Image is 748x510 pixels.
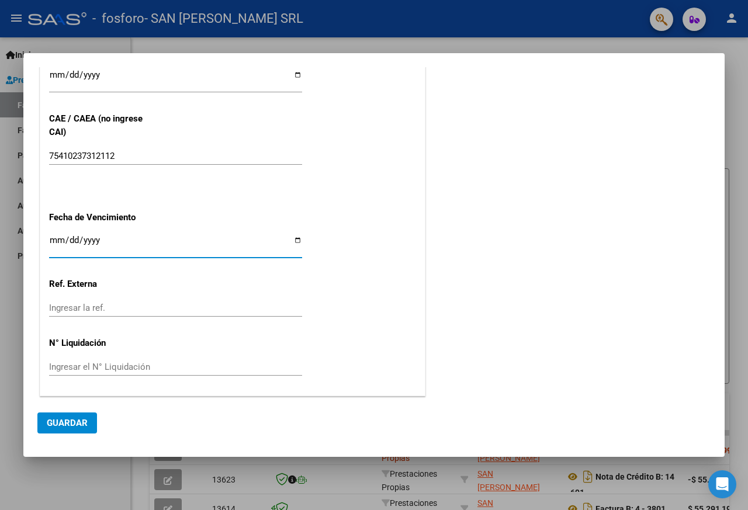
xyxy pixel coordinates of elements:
[49,211,159,224] p: Fecha de Vencimiento
[49,277,159,291] p: Ref. Externa
[49,112,159,138] p: CAE / CAEA (no ingrese CAI)
[708,470,736,498] div: Open Intercom Messenger
[49,336,159,350] p: N° Liquidación
[47,418,88,428] span: Guardar
[37,412,97,433] button: Guardar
